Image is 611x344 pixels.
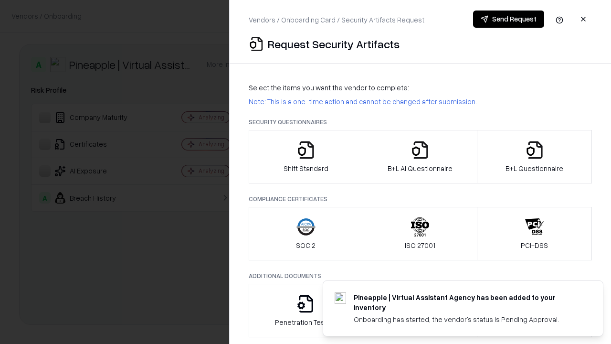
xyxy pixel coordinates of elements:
[296,240,316,250] p: SOC 2
[249,130,363,183] button: Shift Standard
[477,130,592,183] button: B+L Questionnaire
[335,292,346,304] img: trypineapple.com
[249,284,363,337] button: Penetration Testing
[249,118,592,126] p: Security Questionnaires
[249,195,592,203] p: Compliance Certificates
[473,11,544,28] button: Send Request
[249,207,363,260] button: SOC 2
[521,240,548,250] p: PCI-DSS
[249,83,592,93] p: Select the items you want the vendor to complete:
[249,15,424,25] p: Vendors / Onboarding Card / Security Artifacts Request
[477,207,592,260] button: PCI-DSS
[354,292,580,312] div: Pineapple | Virtual Assistant Agency has been added to your inventory
[388,163,453,173] p: B+L AI Questionnaire
[284,163,328,173] p: Shift Standard
[268,36,400,52] p: Request Security Artifacts
[363,130,478,183] button: B+L AI Questionnaire
[249,272,592,280] p: Additional Documents
[249,97,592,107] p: Note: This is a one-time action and cannot be changed after submission.
[275,317,337,327] p: Penetration Testing
[354,314,580,324] div: Onboarding has started, the vendor's status is Pending Approval.
[506,163,563,173] p: B+L Questionnaire
[405,240,435,250] p: ISO 27001
[363,207,478,260] button: ISO 27001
